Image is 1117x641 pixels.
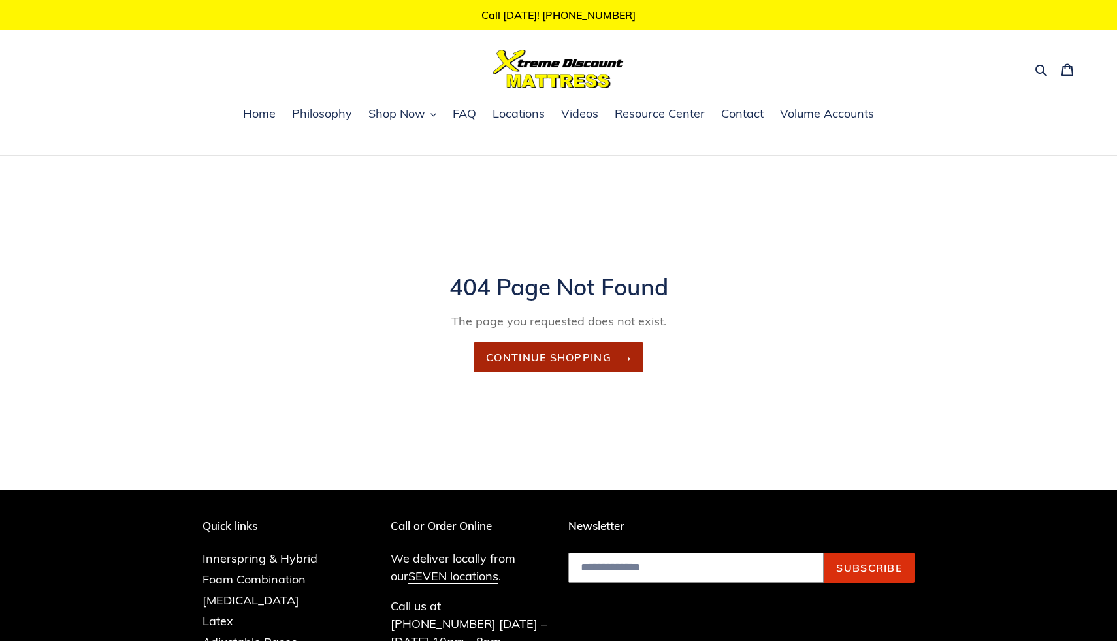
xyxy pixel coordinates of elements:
span: Videos [561,106,598,122]
a: Resource Center [608,105,711,124]
a: Videos [555,105,605,124]
p: Newsletter [568,519,915,533]
span: Shop Now [368,106,425,122]
span: Resource Center [615,106,705,122]
span: Contact [721,106,764,122]
span: Philosophy [292,106,352,122]
span: Locations [493,106,545,122]
a: Locations [486,105,551,124]
a: Latex [202,614,233,629]
a: Contact [715,105,770,124]
button: Subscribe [824,553,915,583]
a: SEVEN locations [408,568,498,584]
input: Email address [568,553,824,583]
a: [MEDICAL_DATA] [202,593,299,608]
p: Quick links [202,519,337,533]
h1: 404 Page Not Found [238,273,879,301]
a: Foam Combination [202,572,306,587]
a: Innerspring & Hybrid [202,551,317,566]
button: Shop Now [362,105,443,124]
p: Call or Order Online [391,519,549,533]
a: Continue shopping [474,342,643,372]
a: Home [236,105,282,124]
span: Volume Accounts [780,106,874,122]
a: FAQ [446,105,483,124]
span: FAQ [453,106,476,122]
img: Xtreme Discount Mattress [493,50,624,88]
p: The page you requested does not exist. [238,312,879,330]
p: We deliver locally from our . [391,550,549,585]
a: Volume Accounts [773,105,881,124]
a: Philosophy [285,105,359,124]
span: Subscribe [836,561,902,574]
span: Home [243,106,276,122]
